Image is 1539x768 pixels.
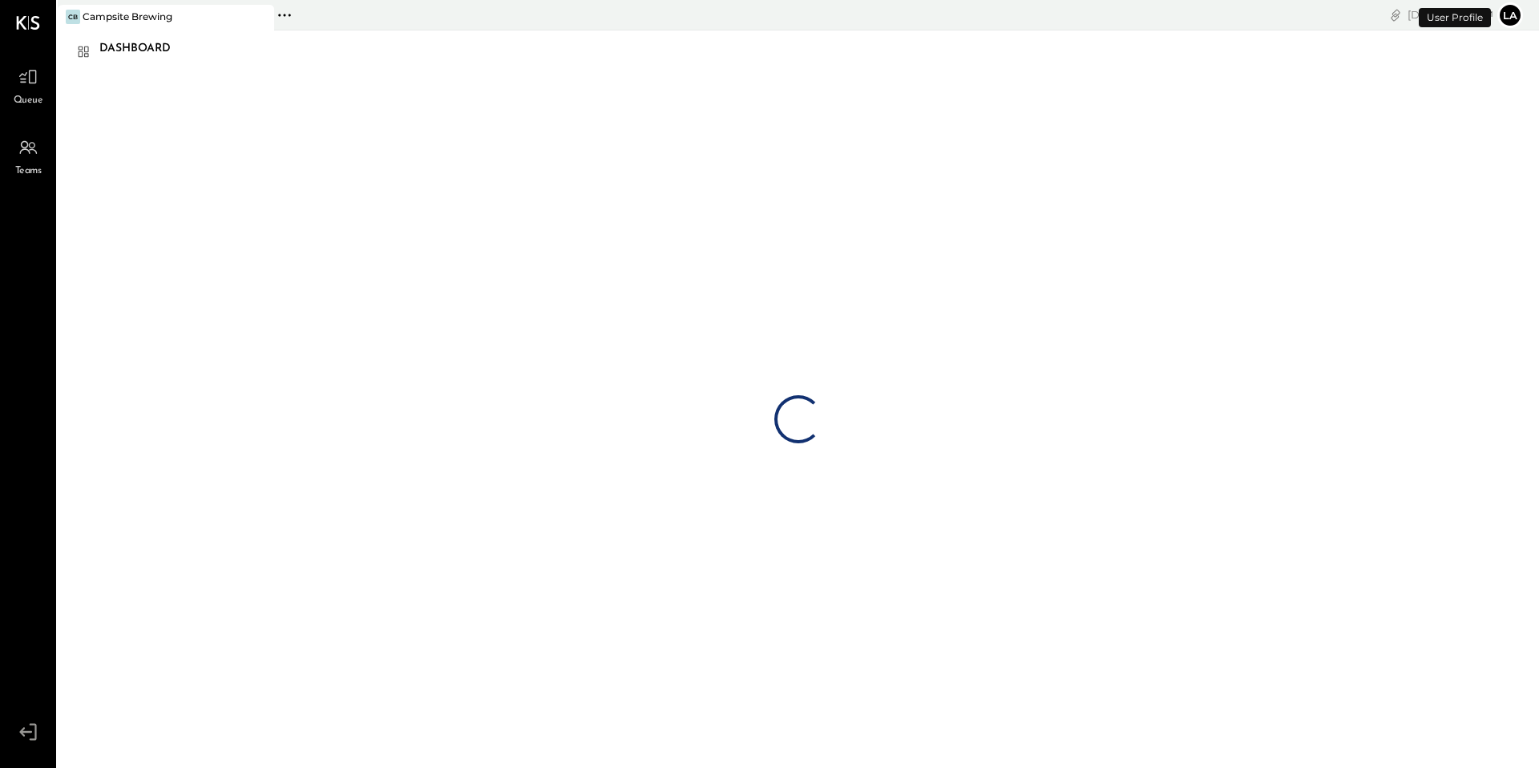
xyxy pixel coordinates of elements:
a: Queue [1,62,55,108]
div: User Profile [1419,8,1491,27]
span: Queue [14,94,43,108]
button: la [1497,2,1523,28]
div: [DATE] [1408,7,1493,22]
div: CB [66,10,80,24]
span: Teams [15,164,42,179]
div: Dashboard [99,36,187,62]
a: Teams [1,132,55,179]
div: Campsite Brewing [83,10,172,23]
div: copy link [1388,6,1404,23]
